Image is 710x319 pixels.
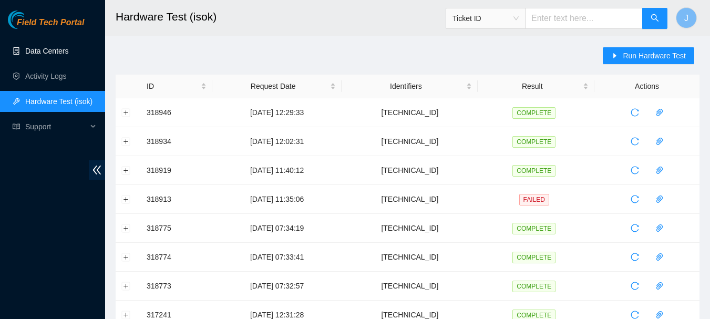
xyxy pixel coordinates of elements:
button: paper-clip [651,220,668,236]
button: reload [626,104,643,121]
input: Enter text here... [525,8,643,29]
span: paper-clip [652,166,667,174]
span: paper-clip [652,195,667,203]
span: reload [627,282,643,290]
td: 318775 [141,214,212,243]
span: double-left [89,160,105,180]
span: J [684,12,688,25]
span: paper-clip [652,137,667,146]
span: read [13,123,20,130]
td: [DATE] 11:40:12 [212,156,342,185]
span: caret-right [611,52,619,60]
button: paper-clip [651,277,668,294]
td: 318946 [141,98,212,127]
button: Expand row [122,108,130,117]
span: COMPLETE [512,281,555,292]
button: paper-clip [651,162,668,179]
a: Data Centers [25,47,68,55]
button: paper-clip [651,249,668,265]
td: [TECHNICAL_ID] [342,127,478,156]
td: [DATE] 12:29:33 [212,98,342,127]
span: Ticket ID [452,11,519,26]
span: COMPLETE [512,252,555,263]
span: COMPLETE [512,223,555,234]
span: paper-clip [652,224,667,232]
button: paper-clip [651,191,668,208]
button: Expand row [122,282,130,290]
td: [TECHNICAL_ID] [342,214,478,243]
button: paper-clip [651,104,668,121]
span: COMPLETE [512,136,555,148]
button: Expand row [122,166,130,174]
button: reload [626,249,643,265]
td: [TECHNICAL_ID] [342,243,478,272]
button: Expand row [122,224,130,232]
span: search [651,14,659,24]
span: Run Hardware Test [623,50,686,61]
td: 318934 [141,127,212,156]
span: paper-clip [652,311,667,319]
td: [TECHNICAL_ID] [342,185,478,214]
button: Expand row [122,137,130,146]
td: 318913 [141,185,212,214]
span: reload [627,224,643,232]
th: Actions [594,75,699,98]
td: [DATE] 07:34:19 [212,214,342,243]
a: Hardware Test (isok) [25,97,92,106]
td: [TECHNICAL_ID] [342,98,478,127]
span: reload [627,108,643,117]
span: paper-clip [652,282,667,290]
td: [TECHNICAL_ID] [342,156,478,185]
span: reload [627,195,643,203]
button: caret-rightRun Hardware Test [603,47,694,64]
span: reload [627,253,643,261]
td: [TECHNICAL_ID] [342,272,478,301]
button: Expand row [122,253,130,261]
td: 318774 [141,243,212,272]
span: reload [627,311,643,319]
span: reload [627,166,643,174]
span: FAILED [519,194,549,205]
span: Field Tech Portal [17,18,84,28]
a: Akamai TechnologiesField Tech Portal [8,19,84,33]
button: reload [626,220,643,236]
button: Expand row [122,195,130,203]
button: reload [626,277,643,294]
span: paper-clip [652,253,667,261]
td: [DATE] 07:33:41 [212,243,342,272]
span: COMPLETE [512,165,555,177]
span: Support [25,116,87,137]
td: 318773 [141,272,212,301]
button: reload [626,191,643,208]
button: reload [626,133,643,150]
td: [DATE] 07:32:57 [212,272,342,301]
span: reload [627,137,643,146]
span: COMPLETE [512,107,555,119]
button: Expand row [122,311,130,319]
span: paper-clip [652,108,667,117]
button: reload [626,162,643,179]
td: [DATE] 11:35:06 [212,185,342,214]
td: [DATE] 12:02:31 [212,127,342,156]
a: Activity Logs [25,72,67,80]
button: search [642,8,667,29]
td: 318919 [141,156,212,185]
img: Akamai Technologies [8,11,53,29]
button: paper-clip [651,133,668,150]
button: J [676,7,697,28]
